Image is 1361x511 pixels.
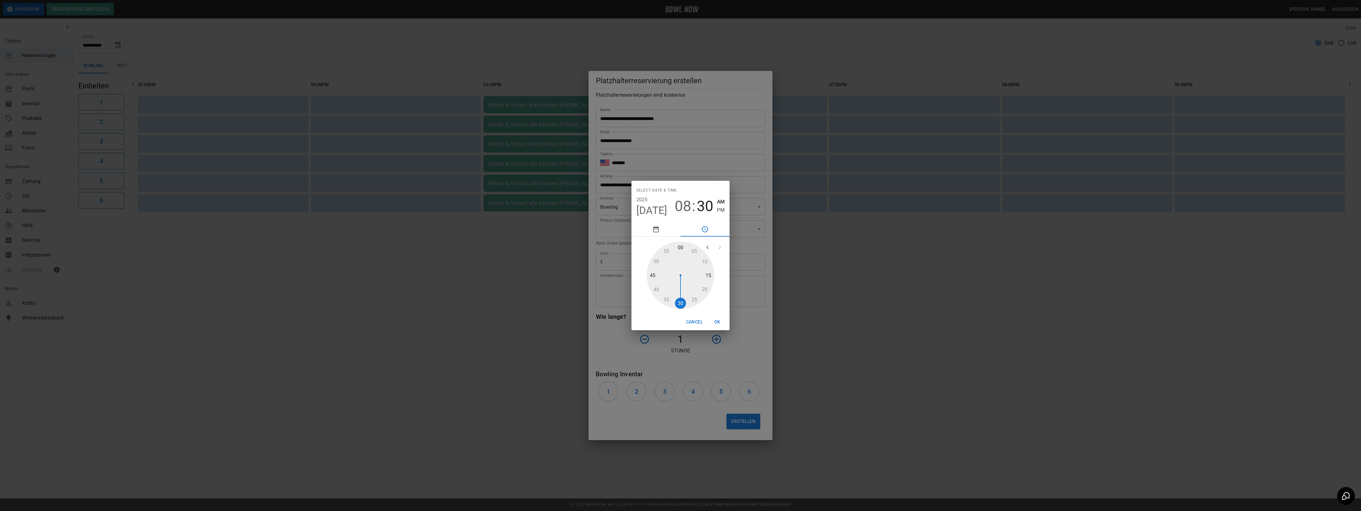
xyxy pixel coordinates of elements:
button: pick time [680,222,730,237]
button: PM [717,206,725,214]
span: : [692,198,696,215]
button: AM [717,198,725,206]
button: 2025 [636,195,648,204]
button: pick date [631,222,680,237]
span: Select date & time [636,186,677,195]
button: [DATE] [636,204,667,217]
button: OK [707,316,727,328]
button: 30 [697,198,713,215]
button: Cancel [684,316,705,328]
button: 08 [675,198,691,215]
button: open previous view [701,241,714,254]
